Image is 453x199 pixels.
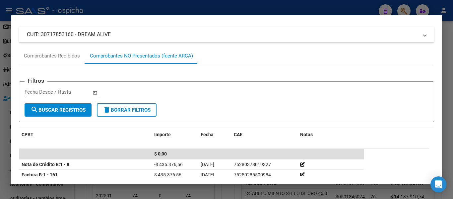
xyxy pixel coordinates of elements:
[201,132,214,137] span: Fecha
[92,89,99,96] button: Open calendar
[25,76,47,85] h3: Filtros
[31,107,86,113] span: Buscar Registros
[154,162,183,167] span: -$ 435.376,56
[201,162,214,167] span: [DATE]
[430,176,446,192] div: Open Intercom Messenger
[201,172,214,177] span: [DATE]
[154,172,181,177] span: $ 435.376,56
[22,162,69,167] strong: 1 - 8
[52,89,84,95] input: End date
[97,103,157,117] button: Borrar Filtros
[154,132,171,137] span: Importe
[300,132,313,137] span: Notas
[234,172,271,177] span: 75250285500984
[31,106,38,114] mat-icon: search
[22,132,33,137] span: CPBT
[25,89,46,95] input: Start date
[297,128,364,142] datatable-header-cell: Notas
[24,52,80,60] div: Comprobantes Recibidos
[152,128,198,142] datatable-header-cell: Importe
[103,106,111,114] mat-icon: delete
[22,172,43,177] span: Factura B:
[25,103,92,117] button: Buscar Registros
[234,132,242,137] span: CAE
[22,162,60,167] span: Nota de Crédito B:
[234,162,271,167] span: 75280378019327
[103,107,151,113] span: Borrar Filtros
[19,27,434,43] mat-expansion-panel-header: CUIT: 30717853160 - DREAM ALIVE
[19,128,152,142] datatable-header-cell: CPBT
[22,172,58,177] strong: 1 - 161
[27,31,418,39] mat-panel-title: CUIT: 30717853160 - DREAM ALIVE
[231,128,297,142] datatable-header-cell: CAE
[154,151,167,156] span: $ 0,00
[90,52,193,60] div: Comprobantes NO Presentados (fuente ARCA)
[198,128,231,142] datatable-header-cell: Fecha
